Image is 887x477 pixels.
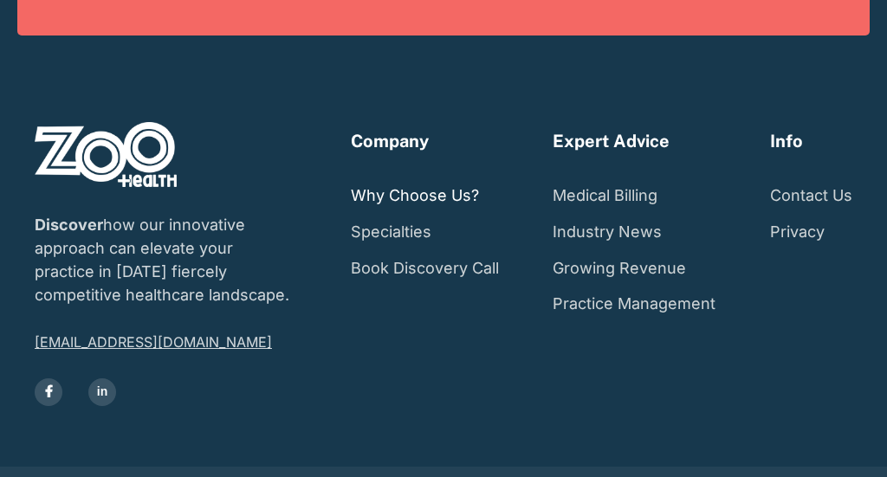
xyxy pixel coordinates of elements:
a: Industry News [553,214,662,250]
a: [EMAIL_ADDRESS][DOMAIN_NAME] [35,332,272,351]
p: how our innovative approach can elevate your practice in [DATE] fiercely competitive healthcare l... [35,213,296,306]
a: Why Choose Us? [351,177,479,214]
a: Privacy [770,214,825,250]
a: Book Discovery Call [351,250,499,287]
h6: Info [770,131,803,151]
strong: Discover [35,216,103,234]
a:  [35,378,62,406]
a: Growing Revenue [553,250,686,287]
a: Contact Us [770,177,852,214]
a: Specialties [351,214,431,250]
h6: Company [351,131,429,151]
h6: Expert Advice [553,131,670,151]
a: Practice Management [553,286,715,322]
a: in [88,378,116,406]
a: Medical Billing [553,177,657,214]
